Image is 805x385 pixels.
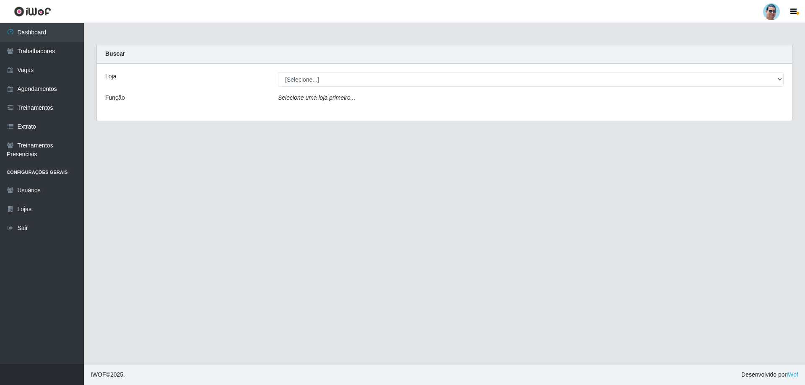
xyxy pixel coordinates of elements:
[105,50,125,57] strong: Buscar
[741,370,798,379] span: Desenvolvido por
[91,370,125,379] span: © 2025 .
[91,371,106,378] span: IWOF
[105,93,125,102] label: Função
[105,72,116,81] label: Loja
[278,94,355,101] i: Selecione uma loja primeiro...
[14,6,51,17] img: CoreUI Logo
[787,371,798,378] a: iWof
